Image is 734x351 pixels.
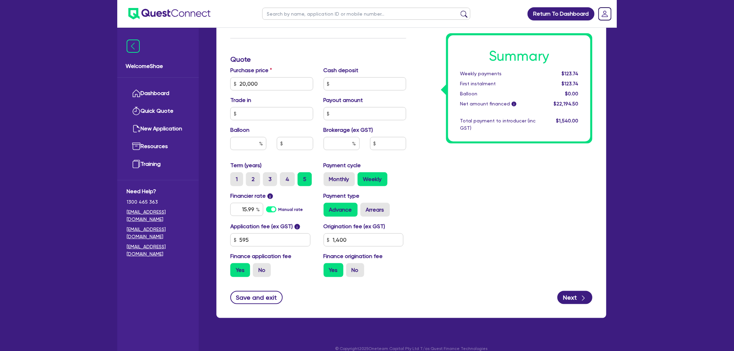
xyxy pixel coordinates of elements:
label: Financier rate [230,192,273,200]
label: Trade in [230,96,251,104]
label: Origination fee (ex GST) [324,222,385,231]
label: 5 [298,172,312,186]
label: Balloon [230,126,249,134]
label: Weekly [358,172,387,186]
label: Brokerage (ex GST) [324,126,373,134]
div: Balloon [455,90,541,97]
label: Payment cycle [324,161,361,170]
span: i [295,224,300,230]
label: 1 [230,172,243,186]
label: Term (years) [230,161,262,170]
label: 3 [263,172,277,186]
label: Arrears [360,203,390,217]
label: Manual rate [279,206,303,213]
button: Save and exit [230,291,283,304]
a: Quick Quote [127,102,189,120]
label: No [346,263,364,277]
button: Next [557,291,592,304]
label: Yes [324,263,343,277]
img: training [132,160,140,168]
a: [EMAIL_ADDRESS][DOMAIN_NAME] [127,243,189,258]
a: Training [127,155,189,173]
img: resources [132,142,140,151]
label: Application fee (ex GST) [230,222,293,231]
label: Advance [324,203,358,217]
div: Total payment to introducer (inc GST) [455,117,541,132]
a: New Application [127,120,189,138]
label: Yes [230,263,250,277]
label: Payout amount [324,96,363,104]
div: Net amount financed [455,100,541,108]
span: $123.74 [562,81,579,86]
span: 1300 465 363 [127,198,189,206]
a: Resources [127,138,189,155]
label: Purchase price [230,66,272,75]
div: First instalment [455,80,541,87]
span: i [512,102,517,107]
span: Need Help? [127,187,189,196]
span: Welcome Shae [126,62,190,70]
span: i [267,194,273,199]
a: Return To Dashboard [528,7,595,20]
img: new-application [132,125,140,133]
input: Search by name, application ID or mobile number... [262,8,470,20]
a: [EMAIL_ADDRESS][DOMAIN_NAME] [127,226,189,240]
a: Dropdown toggle [596,5,614,23]
span: $1,540.00 [556,118,579,123]
label: 4 [280,172,295,186]
h1: Summary [460,48,579,65]
a: [EMAIL_ADDRESS][DOMAIN_NAME] [127,208,189,223]
span: $22,194.50 [554,101,579,106]
span: $123.74 [562,71,579,76]
img: quest-connect-logo-blue [128,8,211,19]
img: icon-menu-close [127,40,140,53]
label: No [253,263,271,277]
label: Cash deposit [324,66,359,75]
div: Weekly payments [455,70,541,77]
label: Finance origination fee [324,252,383,260]
img: quick-quote [132,107,140,115]
label: 2 [246,172,260,186]
label: Payment type [324,192,360,200]
span: $0.00 [565,91,579,96]
label: Finance application fee [230,252,291,260]
a: Dashboard [127,85,189,102]
h3: Quote [230,55,406,63]
label: Monthly [324,172,355,186]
